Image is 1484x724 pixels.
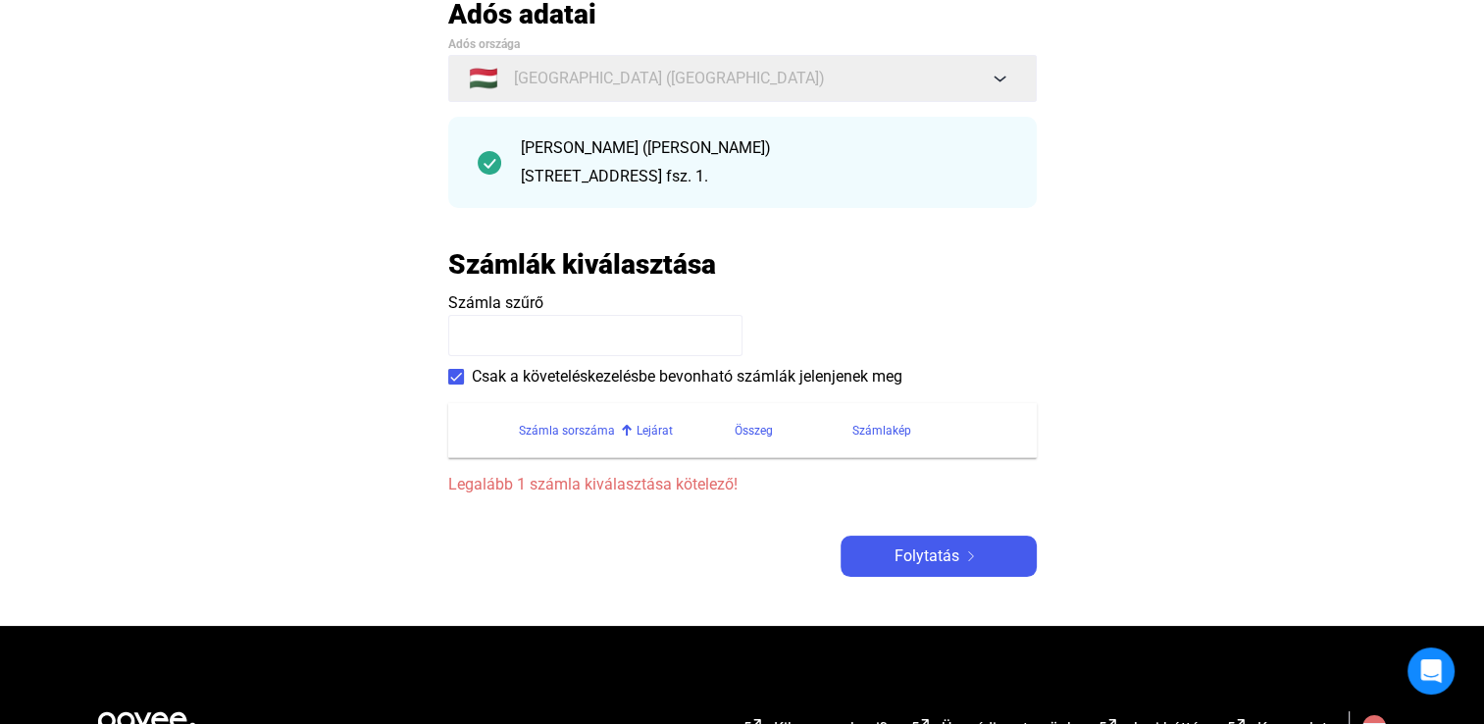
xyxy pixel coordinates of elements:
[472,365,902,388] span: Csak a követeléskezelésbe bevonható számlák jelenjenek meg
[478,151,501,175] img: checkmark-darker-green-circle
[521,136,1007,160] div: [PERSON_NAME] ([PERSON_NAME])
[959,551,983,561] img: arrow-right-white
[735,419,852,442] div: Összeg
[895,544,959,568] span: Folytatás
[514,67,825,90] span: [GEOGRAPHIC_DATA] ([GEOGRAPHIC_DATA])
[735,419,773,442] div: Összeg
[519,419,615,442] div: Számla sorszáma
[637,419,673,442] div: Lejárat
[841,536,1037,577] button: Folytatásarrow-right-white
[448,55,1037,102] button: 🇭🇺[GEOGRAPHIC_DATA] ([GEOGRAPHIC_DATA])
[448,293,543,312] span: Számla szűrő
[521,165,1007,188] div: [STREET_ADDRESS] fsz. 1.
[852,419,911,442] div: Számlakép
[469,67,498,90] span: 🇭🇺
[852,419,1013,442] div: Számlakép
[448,37,520,51] span: Adós országa
[448,473,1037,496] span: Legalább 1 számla kiválasztása kötelező!
[1407,647,1455,695] div: Open Intercom Messenger
[448,247,716,282] h2: Számlák kiválasztása
[637,419,735,442] div: Lejárat
[519,419,637,442] div: Számla sorszáma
